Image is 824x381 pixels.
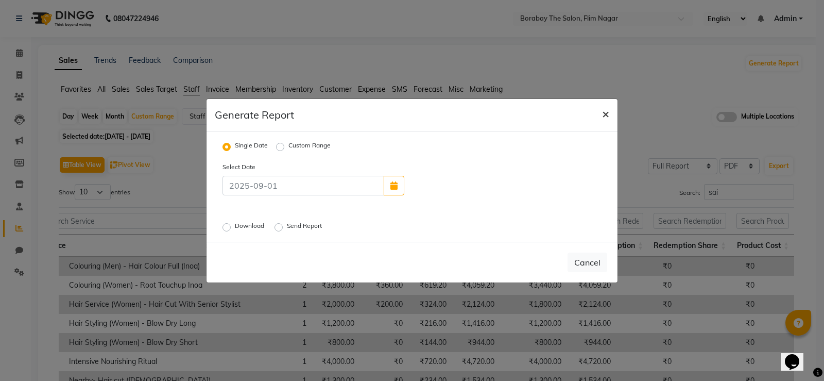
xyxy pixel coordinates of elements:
[602,106,609,121] span: ×
[287,221,324,234] label: Send Report
[781,340,814,371] iframe: chat widget
[235,221,266,234] label: Download
[215,107,294,123] h5: Generate Report
[222,176,384,195] input: 2025-09-01
[594,99,617,128] button: Close
[235,141,268,153] label: Single Date
[215,162,314,172] label: Select Date
[288,141,331,153] label: Custom Range
[568,253,607,272] button: Cancel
